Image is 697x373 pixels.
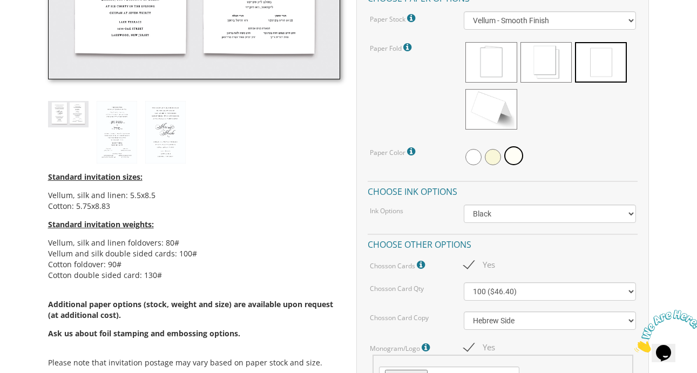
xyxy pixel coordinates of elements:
[48,190,341,201] li: Vellum, silk and linen: 5.5x8.5
[48,238,341,248] li: Vellum, silk and linen foldovers: 80#
[464,258,495,272] span: Yes
[48,219,154,229] span: Standard invitation weights:
[370,40,414,55] label: Paper Fold
[370,145,418,159] label: Paper Color
[368,234,638,253] h4: Choose other options
[48,172,143,182] span: Standard invitation sizes:
[48,201,341,212] li: Cotton: 5.75x8.83
[48,248,341,259] li: Vellum and silk double sided cards: 100#
[97,101,137,164] img: style1_heb.jpg
[630,306,697,357] iframe: chat widget
[370,284,424,293] label: Chosson Card Qty
[368,181,638,200] h4: Choose ink options
[370,11,418,25] label: Paper Stock
[48,259,341,270] li: Cotton foldover: 90#
[145,101,186,164] img: style1_eng.jpg
[48,299,341,339] span: Additional paper options (stock, weight and size) are available upon request (at additional cost).
[48,328,240,338] span: Ask us about foil stamping and embossing options.
[48,270,341,281] li: Cotton double sided card: 130#
[370,341,432,355] label: Monogram/Logo
[48,101,89,127] img: style1_thumb2.jpg
[370,258,428,272] label: Chosson Cards
[370,206,403,215] label: Ink Options
[4,4,71,47] img: Chat attention grabber
[464,341,495,354] span: Yes
[370,313,429,322] label: Chosson Card Copy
